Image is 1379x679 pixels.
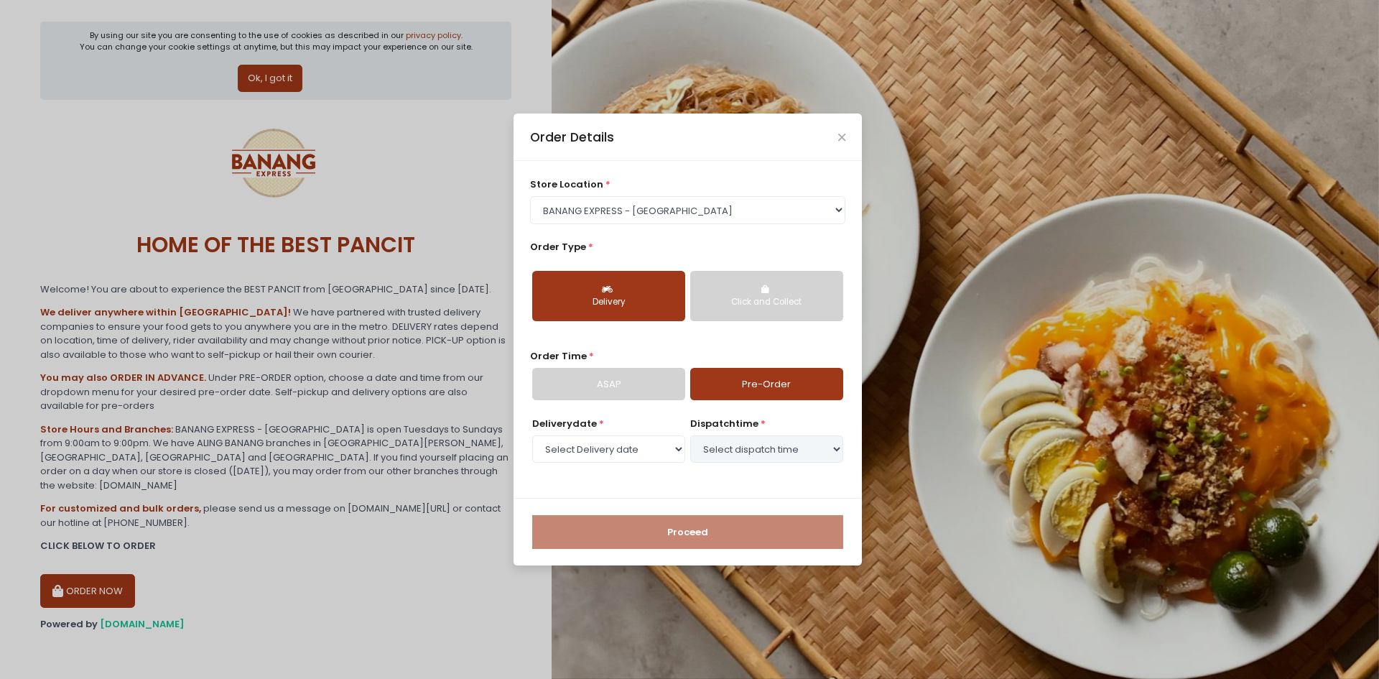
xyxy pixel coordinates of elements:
button: Click and Collect [690,271,843,321]
button: Delivery [532,271,685,321]
button: Proceed [532,515,843,550]
a: ASAP [532,368,685,401]
span: dispatch time [690,417,758,430]
div: Delivery [542,296,675,309]
button: Close [838,134,845,141]
span: Order Type [530,240,586,254]
a: Pre-Order [690,368,843,401]
span: Order Time [530,349,587,363]
div: Click and Collect [700,296,833,309]
span: Delivery date [532,417,597,430]
div: Order Details [530,128,614,147]
span: store location [530,177,603,191]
